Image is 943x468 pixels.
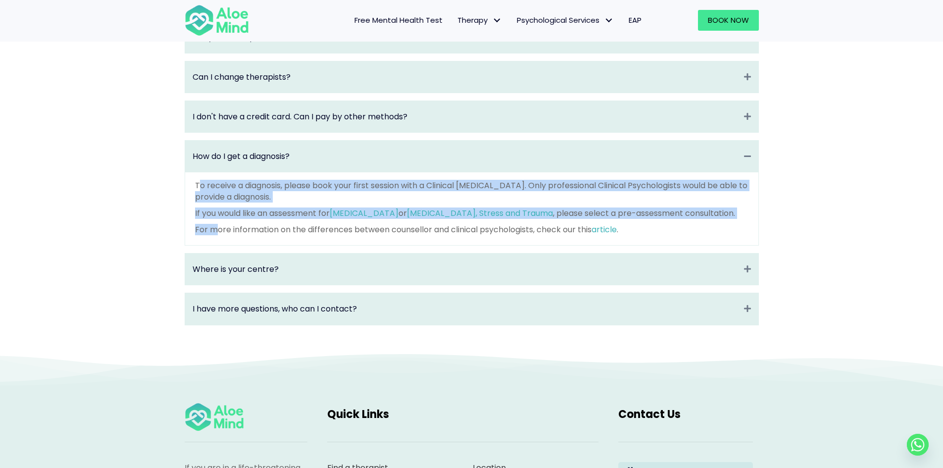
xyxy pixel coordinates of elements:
a: How do I get a diagnosis? [193,151,739,162]
a: article [592,224,617,235]
p: For more information on the differences between counsellor and clinical psychologists, check our ... [195,224,748,235]
img: Aloe mind Logo [185,4,249,37]
nav: Menu [262,10,649,31]
i: Collapse [744,111,751,122]
a: [MEDICAL_DATA], Stress and Trauma [407,208,553,219]
a: I don't have a credit card. Can I pay by other methods? [193,111,739,122]
i: Collapse [744,151,751,162]
span: Free Mental Health Test [354,15,443,25]
span: Book Now [708,15,749,25]
span: Psychological Services [517,15,614,25]
a: Where is your centre? [193,263,739,275]
img: Aloe mind Logo [185,402,244,432]
a: Psychological ServicesPsychological Services: submenu [509,10,621,31]
i: Expand [744,303,751,314]
i: Expand [744,263,751,275]
span: Quick Links [327,407,389,422]
span: Contact Us [618,407,681,422]
a: Can I change therapists? [193,71,739,83]
a: I have more questions, who can I contact? [193,303,739,314]
span: Therapy [457,15,502,25]
a: Whatsapp [907,434,929,456]
a: Free Mental Health Test [347,10,450,31]
a: TherapyTherapy: submenu [450,10,509,31]
span: EAP [629,15,642,25]
a: Book Now [698,10,759,31]
a: EAP [621,10,649,31]
p: If you would like an assessment for or , please select a pre-assessment consultation. [195,208,748,219]
p: To receive a diagnosis, please book your first session with a Clinical [MEDICAL_DATA]. Only profe... [195,180,748,203]
span: Therapy: submenu [490,13,504,28]
a: [MEDICAL_DATA] [330,208,398,219]
span: Psychological Services: submenu [602,13,616,28]
i: Collapse [744,71,751,83]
